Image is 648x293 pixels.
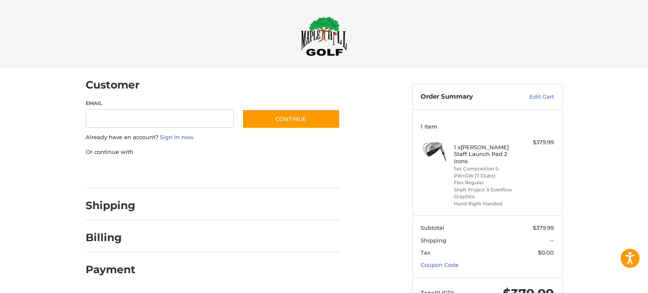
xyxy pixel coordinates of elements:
[154,164,218,180] iframe: PayPal-paylater
[421,249,430,256] span: Tax
[86,263,135,276] h2: Payment
[454,186,518,200] li: Shaft Project X Evenflow Graphite
[242,109,340,129] button: Continue
[301,16,347,56] img: Maple Hill Golf
[511,93,554,101] a: Edit Cart
[421,123,554,130] h3: 1 Item
[160,134,194,140] a: Sign in now
[86,133,340,142] p: Already have an account?
[86,199,135,212] h2: Shipping
[550,237,554,244] span: --
[86,99,234,107] label: Email
[454,144,518,164] h4: 1 x [PERSON_NAME] Staff Launch Pad 2 Irons
[8,257,100,285] iframe: Gorgias live chat messenger
[538,249,554,256] span: $0.00
[421,237,446,244] span: Shipping
[83,164,146,180] iframe: PayPal-paypal
[454,179,518,186] li: Flex Regular
[421,224,444,231] span: Subtotal
[421,261,459,268] a: Coupon Code
[533,224,554,231] span: $379.99
[521,138,554,147] div: $379.99
[421,93,511,101] h3: Order Summary
[86,231,135,244] h2: Billing
[454,165,518,179] li: Set Composition 5-PW+GW (7 Clubs)
[226,164,289,180] iframe: PayPal-venmo
[86,148,340,156] p: Or continue with
[454,200,518,207] li: Hand Right-Handed
[86,78,140,91] h2: Customer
